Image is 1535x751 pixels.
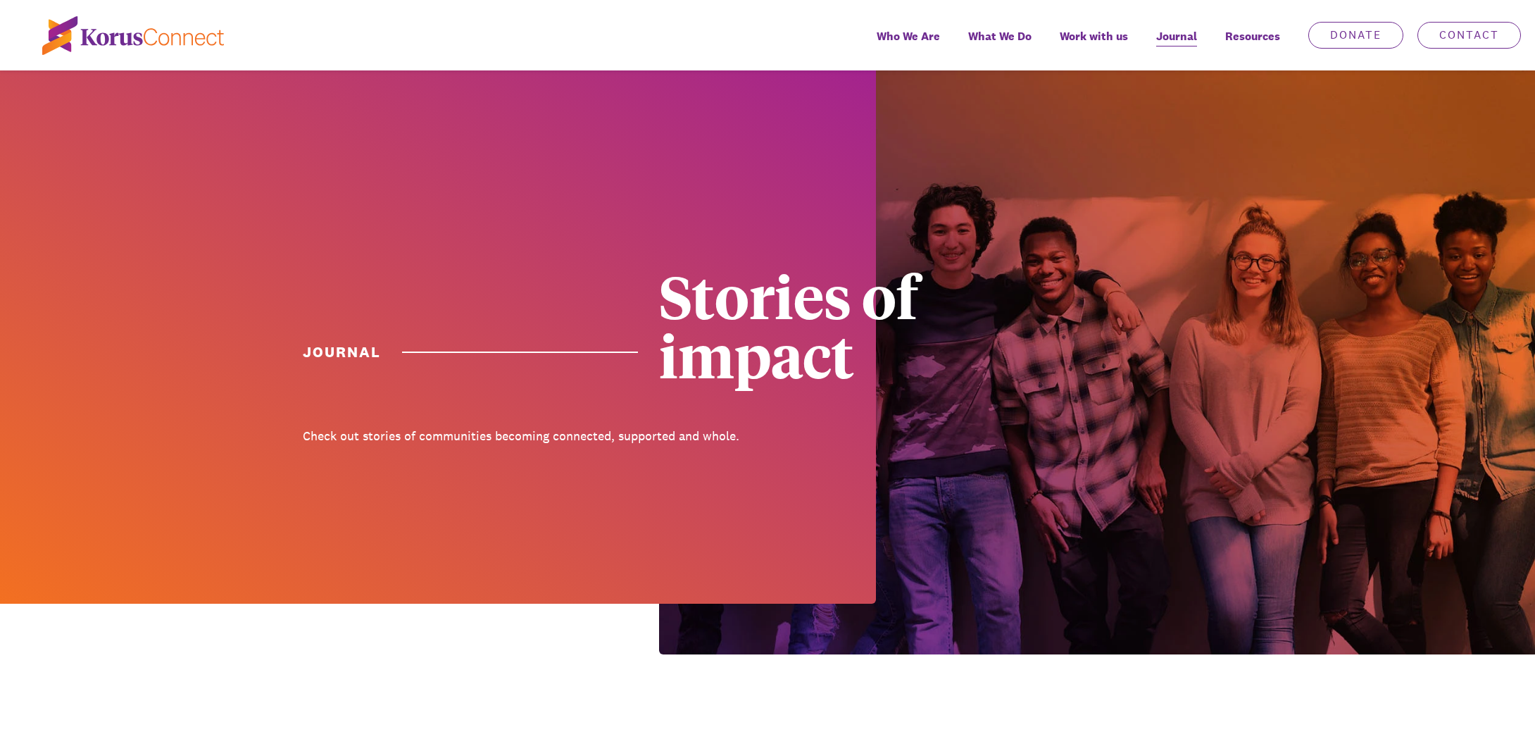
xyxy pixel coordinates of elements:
[1142,20,1211,70] a: Journal
[1060,26,1128,46] span: Work with us
[863,20,954,70] a: Who We Are
[968,26,1032,46] span: What We Do
[1308,22,1403,49] a: Donate
[1156,26,1197,46] span: Journal
[877,26,940,46] span: Who We Are
[42,16,224,55] img: korus-connect%2Fc5177985-88d5-491d-9cd7-4a1febad1357_logo.svg
[303,426,757,447] p: Check out stories of communities becoming connected, supported and whole.
[1046,20,1142,70] a: Work with us
[659,266,1113,384] div: Stories of impact
[1211,20,1294,70] div: Resources
[303,342,638,362] h1: Journal
[954,20,1046,70] a: What We Do
[1417,22,1521,49] a: Contact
